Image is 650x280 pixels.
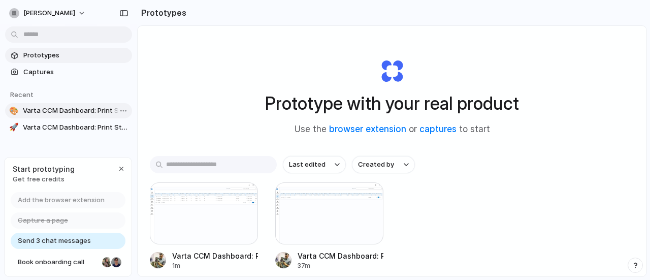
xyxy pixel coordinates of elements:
[23,8,75,18] span: [PERSON_NAME]
[18,236,91,246] span: Send 3 chat messages
[137,7,186,19] h2: Prototypes
[13,164,75,174] span: Start prototyping
[11,254,125,270] a: Book onboarding call
[419,124,457,134] a: captures
[298,261,383,270] div: 37m
[298,251,383,261] div: Varta CCM Dashboard: Print Status Column
[275,182,383,270] a: Varta CCM Dashboard: Print Status ColumnVarta CCM Dashboard: Print Status Column37m
[10,90,34,99] span: Recent
[18,257,98,267] span: Book onboarding call
[110,256,122,268] div: Christian Iacullo
[18,195,105,205] span: Add the browser extension
[23,106,128,116] span: Varta CCM Dashboard: Print Status Feature
[352,156,415,173] button: Created by
[172,251,258,261] div: Varta CCM Dashboard: Print Status Feature
[9,106,19,116] div: 🎨
[5,65,132,80] a: Captures
[5,5,91,21] button: [PERSON_NAME]
[9,122,19,133] div: 🚀
[5,103,132,118] a: 🎨Varta CCM Dashboard: Print Status Feature
[101,256,113,268] div: Nicole Kubica
[23,67,128,77] span: Captures
[295,123,490,136] span: Use the or to start
[172,261,258,270] div: 1m
[5,48,132,63] a: Prototypes
[23,50,128,60] span: Prototypes
[329,124,406,134] a: browser extension
[358,160,394,170] span: Created by
[289,160,326,170] span: Last edited
[5,120,132,135] a: 🚀Varta CCM Dashboard: Print Status Column
[265,90,519,117] h1: Prototype with your real product
[13,174,75,184] span: Get free credits
[150,182,258,270] a: Varta CCM Dashboard: Print Status FeatureVarta CCM Dashboard: Print Status Feature1m
[283,156,346,173] button: Last edited
[18,215,68,226] span: Capture a page
[23,122,128,133] span: Varta CCM Dashboard: Print Status Column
